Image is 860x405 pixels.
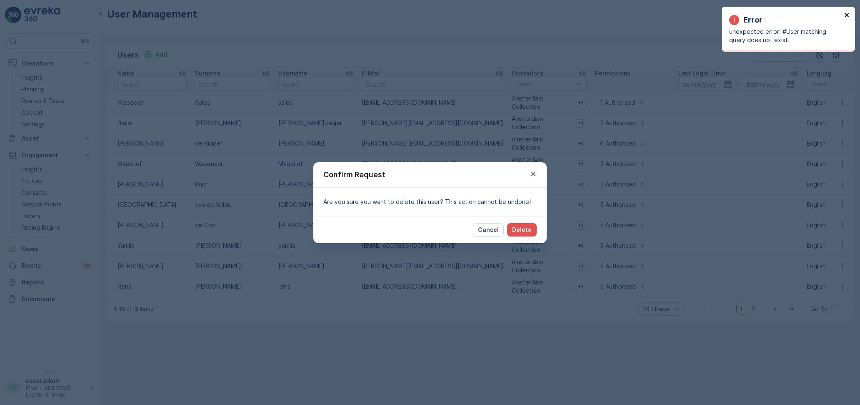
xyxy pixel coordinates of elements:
p: Cancel [478,226,499,234]
p: Confirm Request [323,169,385,181]
button: close [844,12,850,20]
p: unexpected error: #User matching query does not exist. [729,28,842,44]
p: Error [743,14,762,26]
button: Cancel [473,223,504,236]
p: Are you sure you want to delete this user? This action cannot be undone! [323,198,537,206]
p: Delete [512,226,532,234]
button: Delete [507,223,537,236]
